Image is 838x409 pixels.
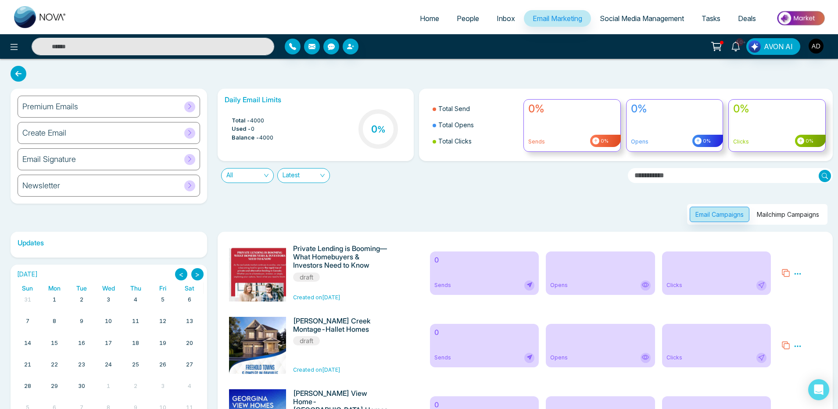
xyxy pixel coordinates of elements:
span: 0% [804,137,813,145]
span: Clicks [666,281,682,289]
a: September 9, 2025 [78,315,85,327]
p: Sends [528,138,616,146]
a: September 1, 2025 [51,294,58,306]
h6: Updates [11,239,207,247]
div: Open Intercom Messenger [808,379,829,400]
a: September 10, 2025 [103,315,114,327]
a: Thursday [129,283,143,294]
span: 10+ [736,38,744,46]
a: People [448,10,488,27]
h6: [PERSON_NAME] Creek Montage-Hallet Homes [293,317,388,334]
h6: Newsletter [22,181,60,190]
span: 0 [251,125,254,133]
td: September 26, 2025 [149,359,176,380]
a: September 28, 2025 [22,380,33,392]
h4: 0% [733,103,821,115]
a: September 19, 2025 [158,337,168,349]
td: September 28, 2025 [14,380,41,402]
a: Tuesday [75,283,89,294]
a: August 31, 2025 [22,294,33,306]
img: User Avatar [809,39,824,54]
span: draft [293,273,320,282]
a: Tasks [693,10,729,27]
span: Social Media Management [600,14,684,23]
a: Inbox [488,10,524,27]
td: September 24, 2025 [95,359,122,380]
a: Friday [158,283,168,294]
a: Saturday [183,283,196,294]
span: Inbox [497,14,515,23]
span: Tasks [702,14,720,23]
a: September 29, 2025 [49,380,60,392]
h3: 0 [371,123,386,135]
a: September 6, 2025 [186,294,193,306]
a: September 30, 2025 [76,380,87,392]
a: September 12, 2025 [158,315,168,327]
td: September 10, 2025 [95,315,122,337]
a: September 26, 2025 [158,359,168,371]
span: AVON AI [764,41,793,52]
td: September 18, 2025 [122,337,149,359]
td: September 11, 2025 [122,315,149,337]
span: 4000 [250,116,264,125]
span: Email Marketing [533,14,582,23]
h6: Daily Email Limits [225,96,407,104]
button: Mailchimp Campaigns [751,207,825,222]
a: September 2, 2025 [78,294,85,306]
h6: 0 [434,401,535,409]
h6: Create Email [22,128,66,138]
a: September 4, 2025 [132,294,139,306]
h4: 0% [631,103,719,115]
a: Sunday [20,283,35,294]
h4: 0% [528,103,616,115]
td: September 2, 2025 [68,294,95,315]
td: September 8, 2025 [41,315,68,337]
a: September 20, 2025 [184,337,195,349]
td: September 15, 2025 [41,337,68,359]
a: September 14, 2025 [22,337,33,349]
a: Wednesday [100,283,117,294]
button: < [175,268,187,280]
td: September 14, 2025 [14,337,41,359]
span: People [457,14,479,23]
p: Clicks [733,138,821,146]
td: September 27, 2025 [176,359,203,380]
span: Created on [DATE] [293,366,340,373]
a: September 7, 2025 [24,315,31,327]
td: September 6, 2025 [176,294,203,315]
td: September 29, 2025 [41,380,68,402]
span: 0% [702,137,711,145]
a: September 25, 2025 [130,359,141,371]
span: Sends [434,354,451,362]
td: August 31, 2025 [14,294,41,315]
img: Market-place.gif [769,8,833,28]
td: September 12, 2025 [149,315,176,337]
a: September 5, 2025 [159,294,166,306]
a: September 17, 2025 [103,337,114,349]
a: September 27, 2025 [184,359,195,371]
h6: 0 [434,256,535,264]
button: > [191,268,204,280]
p: Opens [631,138,719,146]
span: Created on [DATE] [293,294,340,301]
td: September 13, 2025 [176,315,203,337]
td: September 7, 2025 [14,315,41,337]
td: September 22, 2025 [41,359,68,380]
span: Clicks [666,354,682,362]
a: September 22, 2025 [49,359,60,371]
a: Home [411,10,448,27]
td: September 5, 2025 [149,294,176,315]
span: % [377,124,386,135]
span: Deals [738,14,756,23]
td: September 17, 2025 [95,337,122,359]
td: September 21, 2025 [14,359,41,380]
a: September 13, 2025 [184,315,195,327]
span: Opens [550,354,568,362]
span: Used - [232,125,251,133]
td: October 4, 2025 [176,380,203,402]
td: September 16, 2025 [68,337,95,359]
span: Sends [434,281,451,289]
td: September 19, 2025 [149,337,176,359]
span: 4000 [259,133,273,142]
li: Total Clicks [433,133,518,149]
